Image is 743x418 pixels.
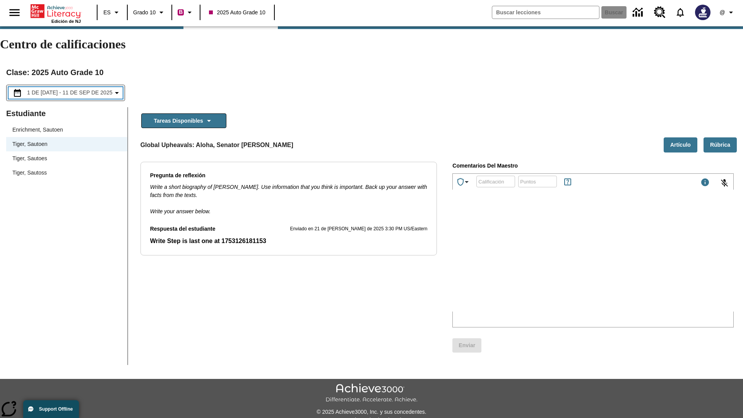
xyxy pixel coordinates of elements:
p: Write Step is last one at 1753126181153 [150,236,428,246]
span: Edición de NJ [51,19,81,24]
button: Escoja un nuevo avatar [690,2,715,22]
span: @ [719,9,725,17]
span: 2025 Auto Grade 10 [209,9,265,17]
div: Tiger, Sautoes [6,151,127,166]
span: Support Offline [39,406,73,412]
body: Escribe tu respuesta aquí. [3,6,113,13]
p: Estudiante [6,107,127,120]
div: Enrichment, Sautoen [6,123,127,137]
span: Tiger, Sautoss [12,169,121,177]
button: Perfil/Configuración [715,5,740,19]
a: Centro de recursos, Se abrirá en una pestaña nueva. [649,2,670,23]
button: Support Offline [23,400,79,418]
div: Máximo 1000 caracteres Presiona Escape para desactivar la barra de herramientas y utiliza las tec... [700,178,710,188]
button: Premio especial [453,174,474,190]
p: Pregunta de reflexión [150,171,428,180]
div: Tiger, Sautoss [6,166,127,180]
img: Achieve3000 Differentiate Accelerate Achieve [325,384,418,403]
div: Portada [31,3,81,24]
button: Abrir el menú lateral [3,1,26,24]
input: Calificación: Se permiten letras, números y los símbolos: %, +, -. [476,171,515,192]
button: Seleccione el intervalo de fechas opción del menú [10,88,122,98]
a: Centro de información [628,2,649,23]
p: Respuesta del estudiante [150,225,216,233]
p: Respuesta del estudiante [150,236,428,246]
span: Grado 10 [133,9,156,17]
a: Portada [31,3,81,19]
button: Lenguaje: ES, Selecciona un idioma [100,5,125,19]
button: Haga clic para activar la función de reconocimiento de voz [715,174,734,192]
span: 1 de [DATE] - 11 de sep de 2025 [27,89,112,97]
button: Rúbrica, Se abrirá en una pestaña nueva. [704,137,737,152]
p: Global Upheavals: Aloha, Senator [PERSON_NAME] [140,140,293,150]
p: Write your answer below. [150,199,428,216]
button: Reglas para ganar puntos y títulos epeciales, Se abrirá en una pestaña nueva. [560,174,575,190]
p: Comentarios del maestro [452,162,734,170]
button: Tareas disponibles [141,113,226,128]
div: Tiger, Sautoen [6,137,127,151]
input: Puntos: Solo puede asignar 25 puntos o menos. [518,171,557,192]
p: Write a short biography of [PERSON_NAME]. Use information that you think is important. Back up yo... [150,183,428,199]
h2: Clase : 2025 Auto Grade 10 [6,66,737,79]
button: Artículo, Se abrirá en una pestaña nueva. [664,137,697,152]
span: Tiger, Sautoes [12,154,121,163]
span: ES [103,9,111,17]
span: Enrichment, Sautoen [12,126,121,134]
div: Calificación: Se permiten letras, números y los símbolos: %, +, -. [476,176,515,187]
svg: Collapse Date Range Filter [112,88,122,98]
div: Puntos: Solo puede asignar 25 puntos o menos. [518,176,557,187]
a: Notificaciones [670,2,690,22]
p: Enviado en 21 de [PERSON_NAME] de 2025 3:30 PM US/Eastern [290,225,427,233]
img: Avatar [695,5,710,20]
span: Tiger, Sautoen [12,140,121,148]
input: Buscar campo [492,6,599,19]
button: Boost El color de la clase es rojo violeta. Cambiar el color de la clase. [175,5,197,19]
button: Grado: Grado 10, Elige un grado [130,5,169,19]
span: B [179,7,183,17]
